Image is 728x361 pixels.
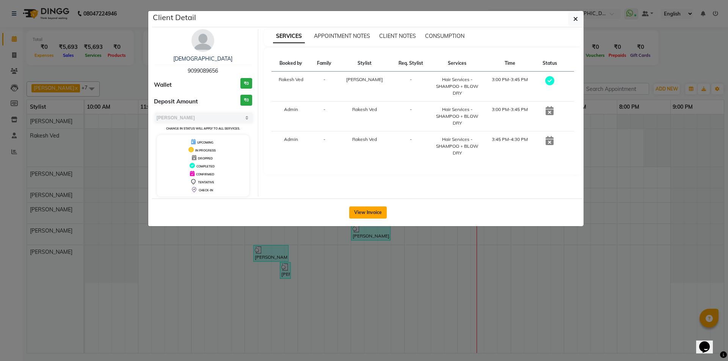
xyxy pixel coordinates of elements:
div: Hair Services - SHAMPOO + BLOW DRY [435,136,479,156]
th: Booked by [271,55,311,72]
th: Req. Stylist [391,55,431,72]
td: - [311,72,338,102]
th: Services [431,55,484,72]
span: IN PROGRESS [195,148,216,152]
span: Rakesh Ved [352,136,377,142]
td: Admin [271,102,311,131]
span: Wallet [154,81,172,89]
th: Stylist [338,55,391,72]
span: 9099089656 [188,67,218,74]
td: 3:00 PM-3:45 PM [483,102,536,131]
span: CHECK-IN [199,188,213,192]
img: avatar [191,29,214,52]
th: Time [483,55,536,72]
td: - [391,131,431,161]
td: Admin [271,131,311,161]
td: - [391,102,431,131]
span: APPOINTMENT NOTES [314,33,370,39]
th: Family [311,55,338,72]
h3: ₹0 [240,78,252,89]
td: - [391,72,431,102]
span: TENTATIVE [198,180,214,184]
th: Status [536,55,563,72]
iframe: chat widget [696,331,720,353]
h5: Client Detail [153,12,196,23]
div: Hair Services - SHAMPOO + BLOW DRY [435,76,479,97]
span: [PERSON_NAME] [346,77,383,82]
td: - [311,102,338,131]
span: CONFIRMED [196,172,214,176]
span: SERVICES [273,30,305,43]
a: [DEMOGRAPHIC_DATA] [173,55,232,62]
td: 3:00 PM-3:45 PM [483,72,536,102]
span: Deposit Amount [154,97,198,106]
span: COMPLETED [196,164,215,168]
span: Rakesh Ved [352,106,377,112]
td: Rakesh Ved [271,72,311,102]
div: Hair Services - SHAMPOO + BLOW DRY [435,106,479,127]
small: Change in status will apply to all services. [166,127,240,130]
td: - [311,131,338,161]
span: CLIENT NOTES [379,33,416,39]
span: DROPPED [198,156,213,160]
button: View Invoice [349,206,387,219]
span: CONSUMPTION [425,33,464,39]
h3: ₹0 [240,95,252,106]
td: 3:45 PM-4:30 PM [483,131,536,161]
span: UPCOMING [197,141,213,144]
